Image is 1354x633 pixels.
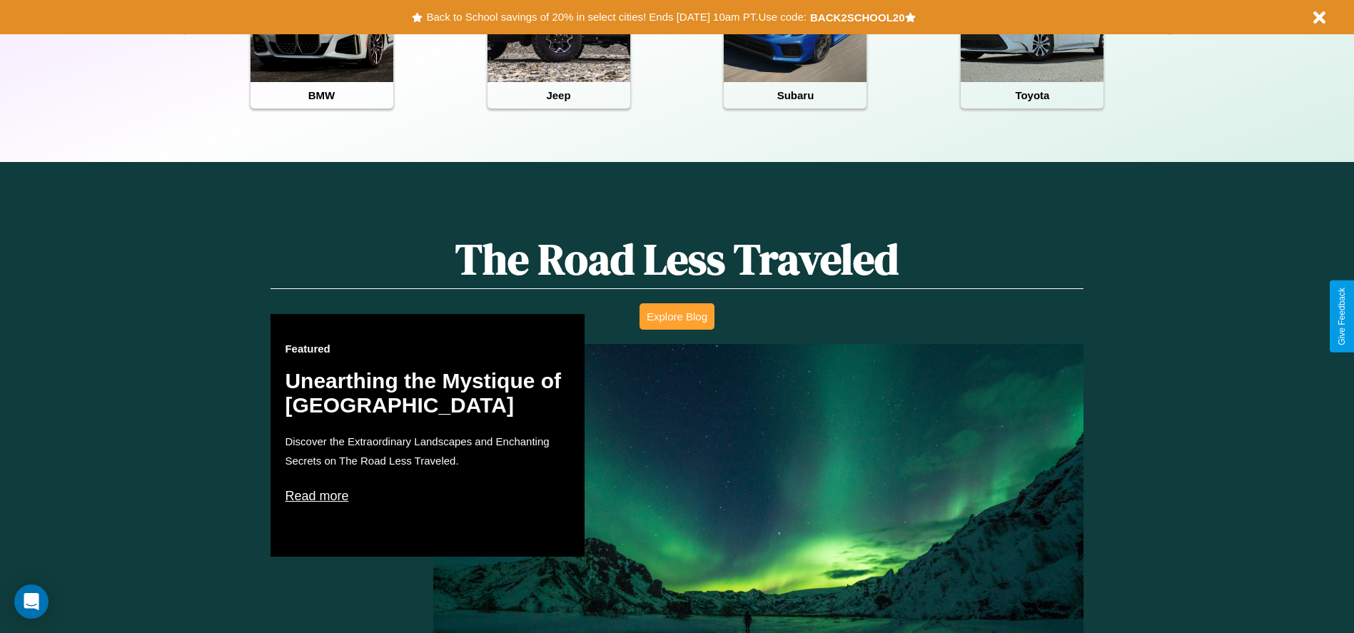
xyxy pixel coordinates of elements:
h4: Subaru [724,82,867,108]
h1: The Road Less Traveled [271,230,1083,289]
p: Discover the Extraordinary Landscapes and Enchanting Secrets on The Road Less Traveled. [285,432,570,470]
h4: BMW [251,82,393,108]
h4: Jeep [487,82,630,108]
p: Read more [285,485,570,507]
h2: Unearthing the Mystique of [GEOGRAPHIC_DATA] [285,369,570,417]
div: Open Intercom Messenger [14,584,49,619]
button: Back to School savings of 20% in select cities! Ends [DATE] 10am PT.Use code: [423,7,809,27]
h4: Toyota [961,82,1103,108]
div: Give Feedback [1337,288,1347,345]
b: BACK2SCHOOL20 [810,11,905,24]
h3: Featured [285,343,570,355]
button: Explore Blog [640,303,714,330]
